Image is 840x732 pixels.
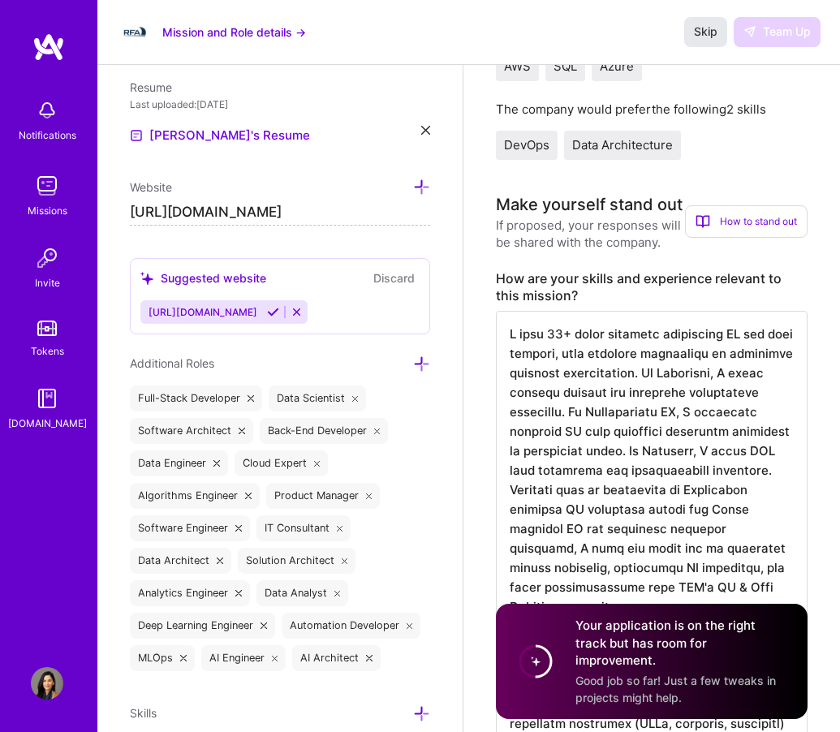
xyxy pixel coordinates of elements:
div: Product Manager [266,483,381,509]
i: icon Close [248,395,254,402]
span: Azure [600,58,634,74]
span: SQL [554,58,577,74]
div: Notifications [19,127,76,144]
i: icon Close [217,558,223,564]
img: tokens [37,321,57,336]
button: Skip [684,17,727,46]
div: Solution Architect [238,548,356,574]
a: [PERSON_NAME]'s Resume [130,126,310,145]
img: Resume [130,129,143,142]
img: logo [32,32,65,62]
div: Data Scientist [269,385,367,411]
i: icon Close [180,655,187,661]
span: DevOps [504,137,549,153]
i: icon Close [235,590,242,596]
i: Reject [291,306,303,318]
span: Good job so far! Just a few tweaks in projects might help. [575,674,776,704]
div: Deep Learning Engineer [130,613,275,639]
div: Automation Developer [282,613,421,639]
span: AWS [504,58,531,74]
input: http://... [130,200,430,226]
span: [URL][DOMAIN_NAME] [149,306,257,318]
div: How to stand out [685,205,808,238]
div: Analytics Engineer [130,580,250,606]
i: icon Close [334,590,341,596]
img: guide book [31,382,63,415]
img: User Avatar [31,667,63,700]
div: AI Engineer [201,645,286,671]
img: bell [31,94,63,127]
i: icon Close [245,493,252,499]
i: icon Close [366,493,373,499]
label: How are your skills and experience relevant to this mission? [496,270,808,304]
i: icon Close [261,622,267,629]
i: icon Close [272,655,278,661]
div: Last uploaded: [DATE] [130,96,430,113]
i: icon Close [213,460,220,467]
i: Accept [267,306,279,318]
div: Data Engineer [130,450,228,476]
span: Skip [694,24,717,40]
div: Suggested website [140,269,266,286]
div: Algorithms Engineer [130,483,260,509]
button: Discard [368,269,420,287]
i: icon Close [366,655,373,661]
div: Data Analyst [256,580,349,606]
div: Missions [28,202,67,219]
div: Software Architect [130,418,253,444]
i: icon BookOpen [696,214,710,229]
span: Website [130,180,172,194]
i: icon Close [374,428,381,434]
div: [DOMAIN_NAME] [8,415,87,432]
span: Skills [130,706,157,720]
i: icon Close [235,525,242,532]
i: icon Close [337,525,343,532]
img: Company Logo [117,24,149,40]
i: icon Close [352,395,359,402]
i: icon SuggestedTeams [140,272,154,286]
div: Cloud Expert [235,450,329,476]
a: User Avatar [27,667,67,700]
img: Invite [31,242,63,274]
div: Full-Stack Developer [130,385,262,411]
i: icon Close [421,126,430,135]
div: Back-End Developer [260,418,389,444]
div: Make yourself stand out [496,192,683,217]
div: The company would prefer the following 2 skills [496,101,808,118]
button: Mission and Role details → [162,24,306,41]
div: Invite [35,274,60,291]
div: IT Consultant [256,515,351,541]
span: Resume [130,80,172,94]
i: icon Close [407,622,413,629]
div: Tokens [31,342,64,360]
span: Additional Roles [130,356,214,370]
i: icon Close [239,428,245,434]
i: icon Close [314,460,321,467]
div: If proposed, your responses will be shared with the company. [496,217,685,251]
div: MLOps [130,645,195,671]
img: teamwork [31,170,63,202]
h4: Your application is on the right track but has room for improvement. [575,617,788,669]
div: Software Engineer [130,515,250,541]
div: Data Architect [130,548,231,574]
span: Data Architecture [572,137,673,153]
i: icon Close [342,558,348,564]
div: AI Architect [292,645,381,671]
